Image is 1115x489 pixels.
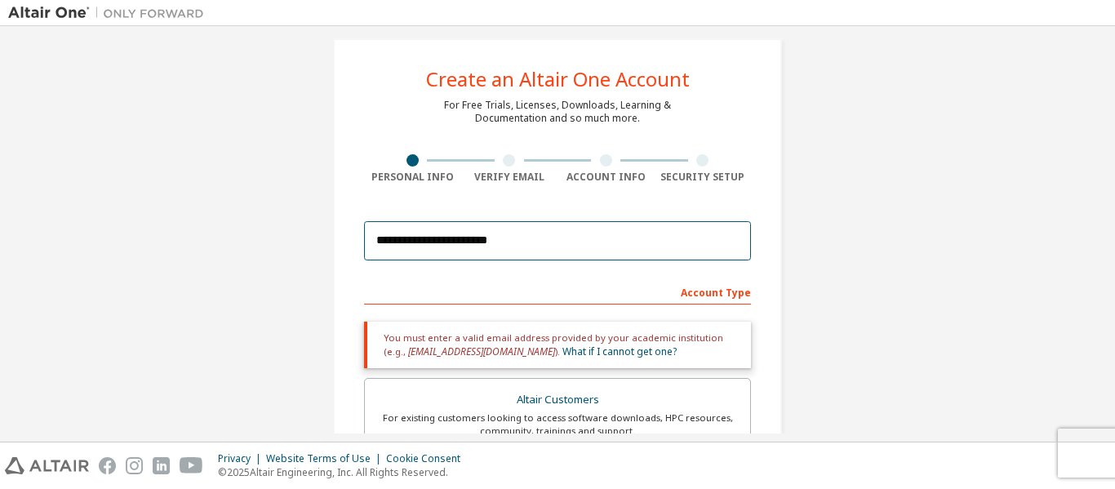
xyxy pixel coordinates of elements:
[426,69,690,89] div: Create an Altair One Account
[8,5,212,21] img: Altair One
[266,452,386,465] div: Website Terms of Use
[99,457,116,474] img: facebook.svg
[218,452,266,465] div: Privacy
[461,171,558,184] div: Verify Email
[655,171,752,184] div: Security Setup
[562,345,677,358] a: What if I cannot get one?
[375,411,740,438] div: For existing customers looking to access software downloads, HPC resources, community, trainings ...
[5,457,89,474] img: altair_logo.svg
[126,457,143,474] img: instagram.svg
[444,99,671,125] div: For Free Trials, Licenses, Downloads, Learning & Documentation and so much more.
[386,452,470,465] div: Cookie Consent
[364,171,461,184] div: Personal Info
[153,457,170,474] img: linkedin.svg
[218,465,470,479] p: © 2025 Altair Engineering, Inc. All Rights Reserved.
[364,278,751,305] div: Account Type
[408,345,555,358] span: [EMAIL_ADDRESS][DOMAIN_NAME]
[180,457,203,474] img: youtube.svg
[364,322,751,368] div: You must enter a valid email address provided by your academic institution (e.g., ).
[375,389,740,411] div: Altair Customers
[557,171,655,184] div: Account Info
